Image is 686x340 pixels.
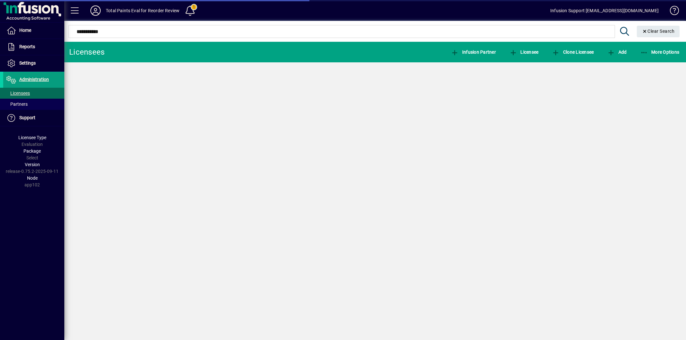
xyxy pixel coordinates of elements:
[27,175,38,181] span: Node
[3,88,64,99] a: Licensees
[550,5,659,16] div: Infusion Support [EMAIL_ADDRESS][DOMAIN_NAME]
[508,46,540,58] button: Licensee
[19,44,35,49] span: Reports
[69,47,105,57] div: Licensees
[6,102,28,107] span: Partners
[3,39,64,55] a: Reports
[639,46,681,58] button: More Options
[18,135,46,140] span: Licensee Type
[552,49,594,55] span: Clone Licensee
[665,1,678,22] a: Knowledge Base
[106,5,179,16] div: Total Paints Eval for Reorder Review
[3,22,64,39] a: Home
[19,115,35,120] span: Support
[550,46,595,58] button: Clone Licensee
[19,28,31,33] span: Home
[640,49,680,55] span: More Options
[607,49,627,55] span: Add
[642,29,675,34] span: Clear Search
[85,5,106,16] button: Profile
[23,148,41,154] span: Package
[637,26,680,37] button: Clear
[25,162,40,167] span: Version
[449,46,498,58] button: Infusion Partner
[451,49,496,55] span: Infusion Partner
[6,91,30,96] span: Licensees
[19,77,49,82] span: Administration
[3,99,64,110] a: Partners
[509,49,539,55] span: Licensee
[606,46,628,58] button: Add
[19,60,36,66] span: Settings
[3,55,64,71] a: Settings
[3,110,64,126] a: Support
